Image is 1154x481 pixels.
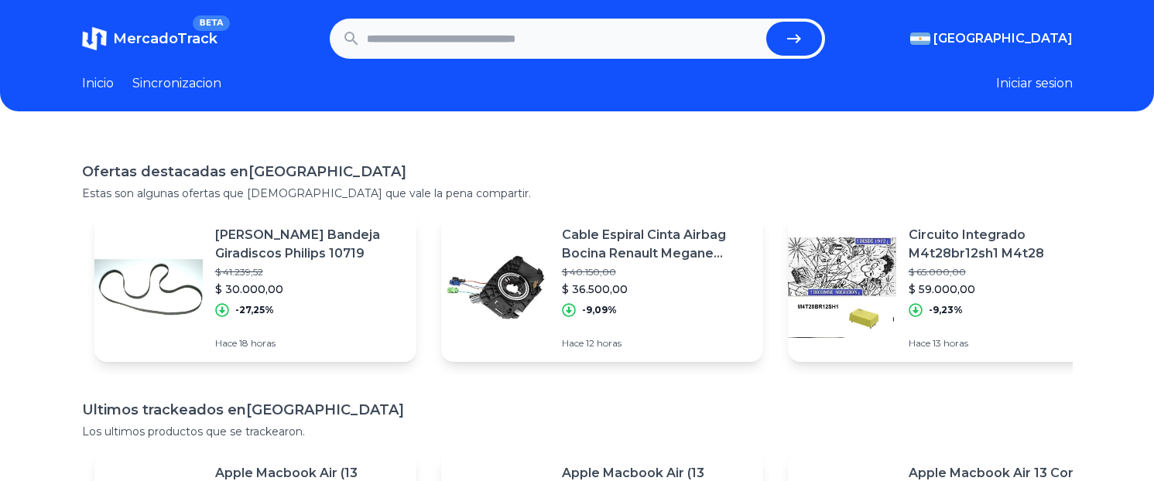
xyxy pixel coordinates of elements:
p: Cable Espiral Cinta Airbag Bocina Renault Megane Scenic [562,226,751,263]
img: Featured image [441,234,550,342]
p: $ 40.150,00 [562,266,751,278]
p: -9,09% [582,304,617,316]
p: -27,25% [235,304,274,316]
p: Hace 12 horas [562,337,751,350]
span: MercadoTrack [113,30,217,47]
p: $ 65.000,00 [909,266,1097,278]
p: $ 36.500,00 [562,281,751,297]
a: Sincronizacion [132,74,221,93]
img: Featured image [788,234,896,342]
p: Los ultimos productos que se trackearon. [82,424,1073,439]
a: Featured imageCable Espiral Cinta Airbag Bocina Renault Megane Scenic$ 40.150,00$ 36.500,00-9,09%... [441,213,763,362]
a: Inicio [82,74,114,93]
p: [PERSON_NAME] Bandeja Giradiscos Philips 10719 [215,226,404,263]
img: Featured image [94,234,203,342]
h1: Ultimos trackeados en [GEOGRAPHIC_DATA] [82,399,1073,421]
img: Argentina [910,32,930,45]
p: $ 41.239,52 [215,266,404,278]
span: BETA [193,15,229,31]
p: -9,23% [929,304,963,316]
p: Hace 18 horas [215,337,404,350]
p: $ 59.000,00 [909,281,1097,297]
p: Estas son algunas ofertas que [DEMOGRAPHIC_DATA] que vale la pena compartir. [82,186,1073,201]
a: Featured imageCircuito Integrado M4t28br12sh1 M4t28$ 65.000,00$ 59.000,00-9,23%Hace 13 horas [788,213,1110,362]
p: Circuito Integrado M4t28br12sh1 M4t28 [909,226,1097,263]
p: Hace 13 horas [909,337,1097,350]
p: $ 30.000,00 [215,281,404,297]
button: Iniciar sesion [996,74,1073,93]
button: [GEOGRAPHIC_DATA] [910,29,1073,48]
a: Featured image[PERSON_NAME] Bandeja Giradiscos Philips 10719$ 41.239,52$ 30.000,00-27,25%Hace 18 ... [94,213,416,362]
img: MercadoTrack [82,26,107,51]
h1: Ofertas destacadas en [GEOGRAPHIC_DATA] [82,161,1073,183]
a: MercadoTrackBETA [82,26,217,51]
span: [GEOGRAPHIC_DATA] [933,29,1073,48]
